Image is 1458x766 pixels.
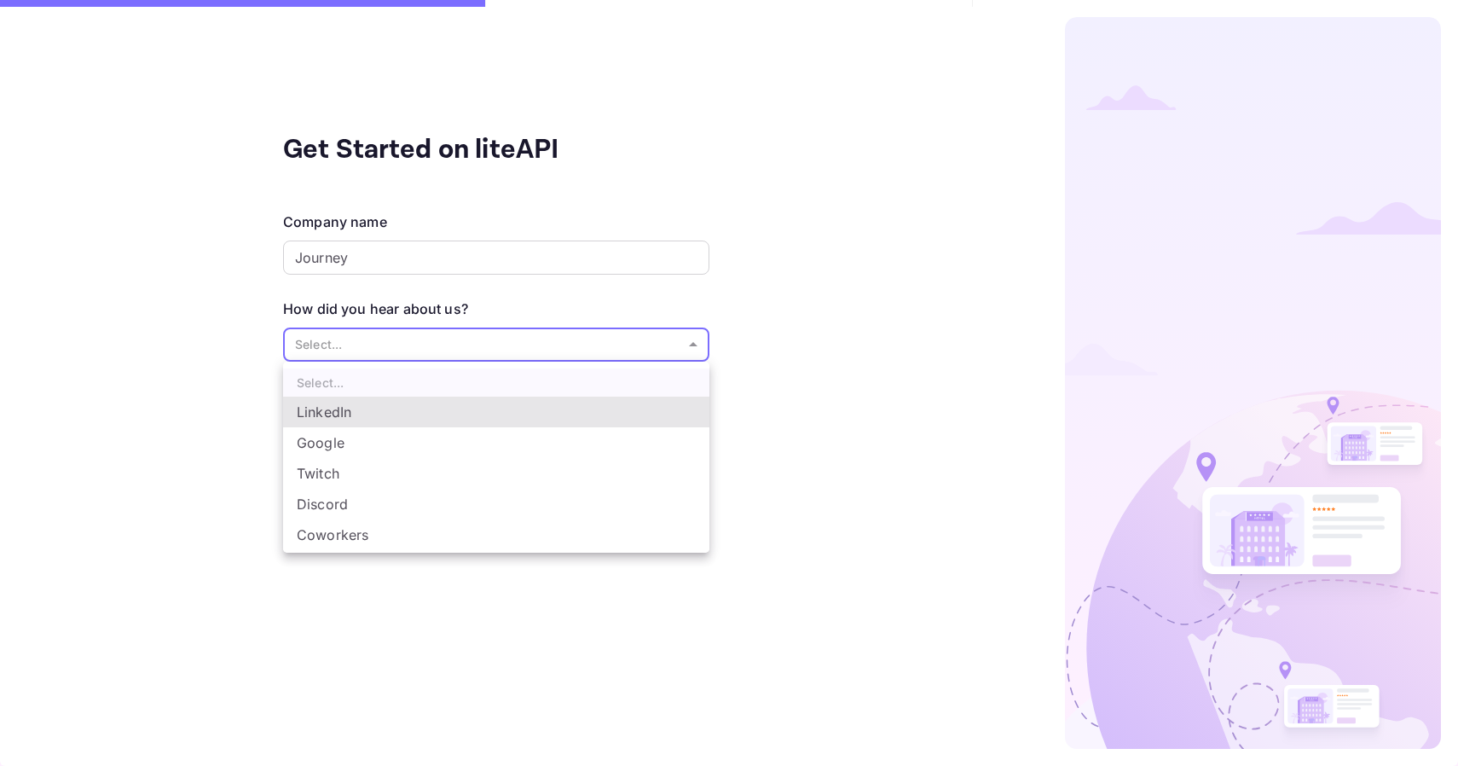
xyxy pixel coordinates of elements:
[283,397,709,427] li: LinkedIn
[283,489,709,519] li: Discord
[283,519,709,550] li: Coworkers
[283,427,709,458] li: Google
[283,458,709,489] li: Twitch
[283,550,709,581] li: Other...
